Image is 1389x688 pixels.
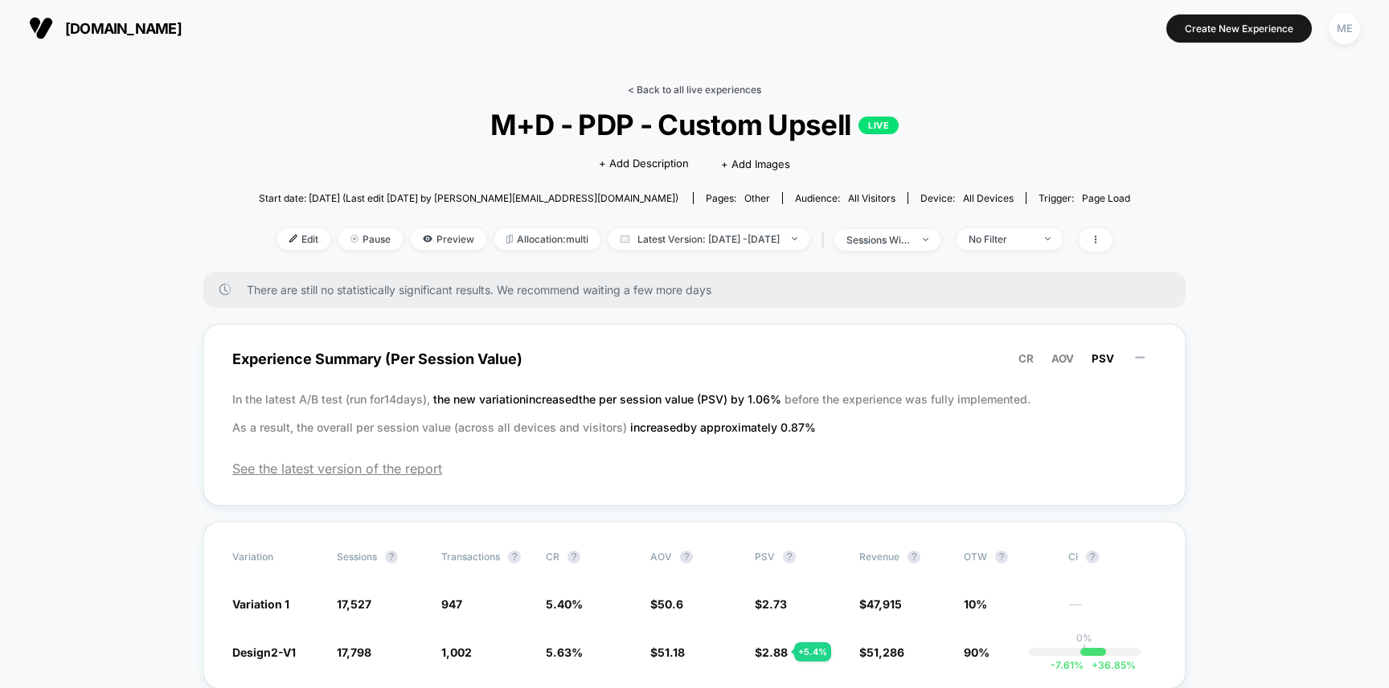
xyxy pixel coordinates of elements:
[506,235,513,244] img: rebalance
[1047,351,1079,366] button: AOV
[923,238,928,241] img: end
[441,551,500,563] span: Transactions
[859,551,899,563] span: Revenue
[567,551,580,563] button: ?
[630,420,816,434] span: increased by approximately 0.87 %
[1014,351,1039,366] button: CR
[1039,192,1130,204] div: Trigger:
[848,192,895,204] span: All Visitors
[846,234,911,246] div: sessions with impression
[24,15,186,41] button: [DOMAIN_NAME]
[964,597,987,611] span: 10%
[277,228,330,250] span: Edit
[792,237,797,240] img: end
[1092,352,1114,365] span: PSV
[964,551,1052,563] span: OTW
[232,461,1157,477] span: See the latest version of the report
[1166,14,1312,43] button: Create New Experience
[628,84,761,96] a: < Back to all live experiences
[867,597,902,611] span: 47,915
[908,551,920,563] button: ?
[546,645,583,659] span: 5.63 %
[658,645,685,659] span: 51.18
[744,192,770,204] span: other
[963,192,1014,204] span: all devices
[508,551,521,563] button: ?
[259,192,678,204] span: Start date: [DATE] (Last edit [DATE] by [PERSON_NAME][EMAIL_ADDRESS][DOMAIN_NAME])
[858,117,899,134] p: LIVE
[859,597,902,611] span: $
[289,235,297,243] img: edit
[650,551,672,563] span: AOV
[441,645,472,659] span: 1,002
[969,233,1033,245] div: No Filter
[1087,351,1119,366] button: PSV
[1329,13,1360,44] div: ME
[1084,659,1136,671] span: 36.85 %
[232,551,321,563] span: Variation
[1092,659,1098,671] span: +
[232,645,296,659] span: Design2-V1
[337,597,371,611] span: 17,527
[1076,632,1092,644] p: 0%
[350,235,359,243] img: end
[1083,644,1086,656] p: |
[599,156,689,172] span: + Add Description
[1045,237,1051,240] img: end
[658,597,683,611] span: 50.6
[783,551,796,563] button: ?
[817,228,834,252] span: |
[995,551,1008,563] button: ?
[1324,12,1365,45] button: ME
[302,108,1086,141] span: M+D - PDP - Custom Upsell
[232,597,289,611] span: Variation 1
[762,645,788,659] span: 2.88
[755,597,787,611] span: $
[1018,352,1034,365] span: CR
[795,192,895,204] div: Audience:
[1086,551,1099,563] button: ?
[433,392,785,406] span: the new variation increased the per session value (PSV) by 1.06 %
[65,20,182,37] span: [DOMAIN_NAME]
[247,283,1153,297] span: There are still no statistically significant results. We recommend waiting a few more days
[1051,352,1074,365] span: AOV
[232,341,1157,377] span: Experience Summary (Per Session Value)
[867,645,904,659] span: 51,286
[337,551,377,563] span: Sessions
[1082,192,1130,204] span: Page Load
[1051,659,1084,671] span: -7.61 %
[762,597,787,611] span: 2.73
[908,192,1026,204] span: Device:
[1068,551,1157,563] span: CI
[546,597,583,611] span: 5.40 %
[721,158,790,170] span: + Add Images
[650,597,683,611] span: $
[1068,600,1157,612] span: ---
[755,551,775,563] span: PSV
[680,551,693,563] button: ?
[794,642,831,661] div: + 5.4 %
[338,228,403,250] span: Pause
[494,228,600,250] span: Allocation: multi
[650,645,685,659] span: $
[706,192,770,204] div: Pages:
[859,645,904,659] span: $
[608,228,809,250] span: Latest Version: [DATE] - [DATE]
[411,228,486,250] span: Preview
[755,645,788,659] span: $
[546,551,559,563] span: CR
[337,645,371,659] span: 17,798
[441,597,462,611] span: 947
[232,385,1157,441] p: In the latest A/B test (run for 14 days), before the experience was fully implemented. As a resul...
[621,235,629,243] img: calendar
[385,551,398,563] button: ?
[29,16,53,40] img: Visually logo
[964,645,990,659] span: 90%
